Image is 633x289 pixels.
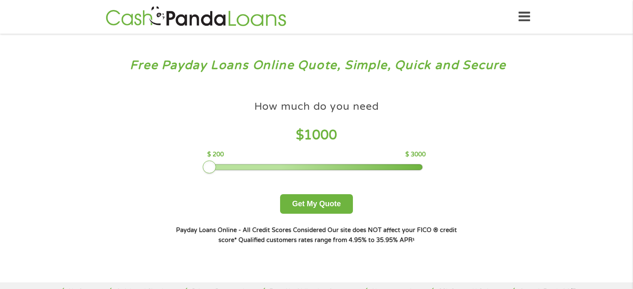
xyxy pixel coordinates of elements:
[304,127,337,143] span: 1000
[254,100,379,114] h4: How much do you need
[24,58,609,73] h3: Free Payday Loans Online Quote, Simple, Quick and Secure
[280,194,353,214] button: Get My Quote
[176,227,326,234] strong: Payday Loans Online - All Credit Scores Considered
[238,237,415,244] strong: Qualified customers rates range from 4.95% to 35.95% APR¹
[405,150,426,159] p: $ 3000
[207,150,224,159] p: $ 200
[207,127,426,144] h4: $
[218,227,457,244] strong: Our site does NOT affect your FICO ® credit score*
[103,5,289,29] img: GetLoanNow Logo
